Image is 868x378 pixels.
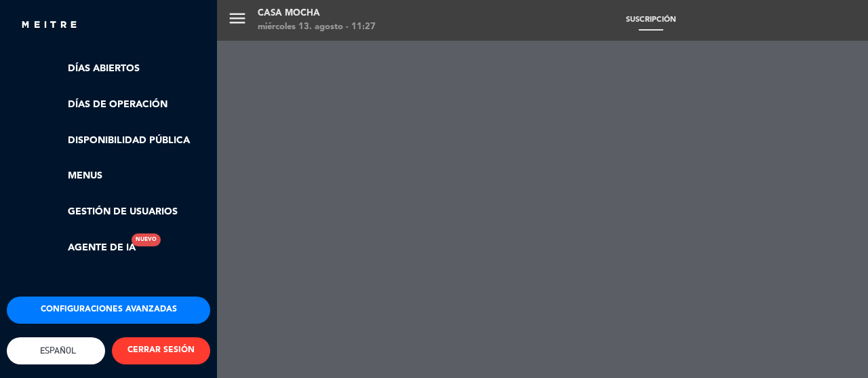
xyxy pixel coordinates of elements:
img: MEITRE [20,20,78,31]
button: Configuraciones avanzadas [7,297,210,324]
a: Días abiertos [34,61,210,77]
a: Disponibilidad pública [34,133,210,149]
a: Menus [34,168,210,184]
div: Nuevo [132,233,161,246]
a: Gestión de usuarios [34,204,210,220]
a: Días de Operación [34,97,210,113]
a: Agente de IANuevo [34,240,136,256]
button: CERRAR SESIÓN [112,337,210,364]
span: Español [37,345,76,356]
